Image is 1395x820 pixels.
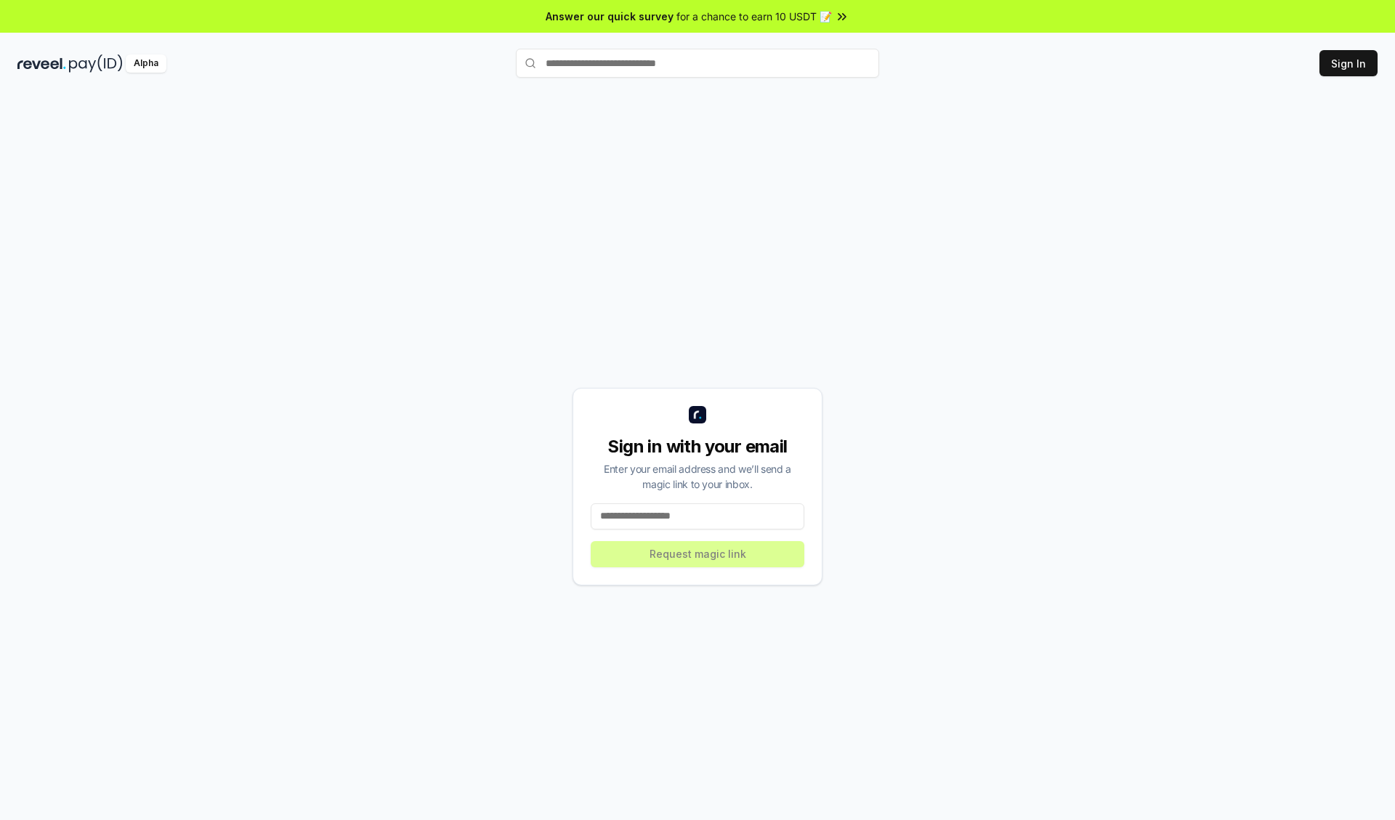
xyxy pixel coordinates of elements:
div: Enter your email address and we’ll send a magic link to your inbox. [591,461,804,492]
img: reveel_dark [17,54,66,73]
span: for a chance to earn 10 USDT 📝 [676,9,832,24]
div: Alpha [126,54,166,73]
img: logo_small [689,406,706,423]
div: Sign in with your email [591,435,804,458]
img: pay_id [69,54,123,73]
span: Answer our quick survey [546,9,674,24]
button: Sign In [1319,50,1378,76]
